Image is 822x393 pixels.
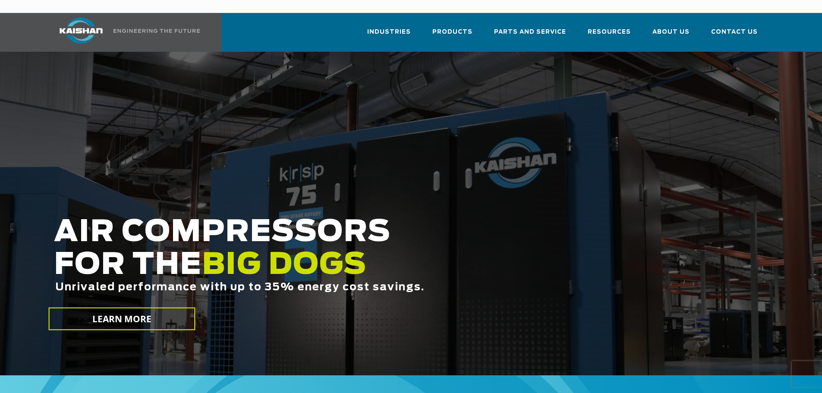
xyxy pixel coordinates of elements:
span: Industries [367,27,411,37]
a: LEARN MORE [48,308,195,330]
span: LEARN MORE [92,313,151,325]
h2: AIR COMPRESSORS FOR THE [54,216,648,320]
span: About Us [652,27,690,37]
img: Engineering the future [113,29,200,33]
a: Resources [588,21,631,50]
span: Resources [588,27,631,37]
a: Kaishan USA [49,13,202,52]
a: Parts and Service [494,21,566,50]
span: Products [432,27,472,37]
span: BIG DOGS [202,251,367,280]
a: Contact Us [711,21,758,50]
span: Parts and Service [494,27,566,37]
a: Products [432,21,472,50]
img: kaishan logo [49,18,113,44]
span: Unrivaled performance with up to 35% energy cost savings. [55,282,425,292]
a: About Us [652,21,690,50]
a: Industries [367,21,411,50]
span: Contact Us [711,27,758,37]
